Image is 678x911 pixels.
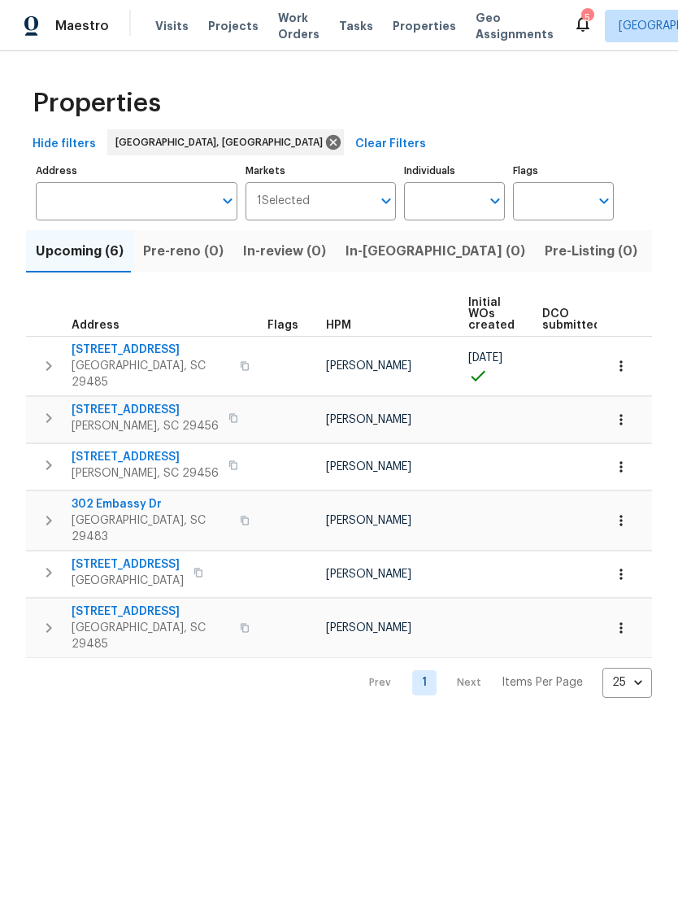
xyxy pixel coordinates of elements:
[107,129,344,155] div: [GEOGRAPHIC_DATA], [GEOGRAPHIC_DATA]
[115,134,329,150] span: [GEOGRAPHIC_DATA], [GEOGRAPHIC_DATA]
[326,320,351,331] span: HPM
[375,190,398,212] button: Open
[72,620,230,652] span: [GEOGRAPHIC_DATA], SC 29485
[346,240,525,263] span: In-[GEOGRAPHIC_DATA] (0)
[355,134,426,155] span: Clear Filters
[143,240,224,263] span: Pre-reno (0)
[72,358,230,390] span: [GEOGRAPHIC_DATA], SC 29485
[278,10,319,42] span: Work Orders
[484,190,506,212] button: Open
[502,674,583,691] p: Items Per Page
[513,166,614,176] label: Flags
[542,308,601,331] span: DCO submitted
[33,95,161,111] span: Properties
[72,342,230,358] span: [STREET_ADDRESS]
[326,414,411,425] span: [PERSON_NAME]
[326,515,411,526] span: [PERSON_NAME]
[72,402,219,418] span: [STREET_ADDRESS]
[326,622,411,634] span: [PERSON_NAME]
[246,166,397,176] label: Markets
[476,10,554,42] span: Geo Assignments
[593,190,615,212] button: Open
[72,556,184,573] span: [STREET_ADDRESS]
[243,240,326,263] span: In-review (0)
[545,240,637,263] span: Pre-Listing (0)
[349,129,432,159] button: Clear Filters
[72,449,219,465] span: [STREET_ADDRESS]
[36,240,124,263] span: Upcoming (6)
[354,668,652,698] nav: Pagination Navigation
[36,166,237,176] label: Address
[326,360,411,372] span: [PERSON_NAME]
[326,569,411,580] span: [PERSON_NAME]
[72,512,230,545] span: [GEOGRAPHIC_DATA], SC 29483
[155,18,189,34] span: Visits
[72,604,230,620] span: [STREET_ADDRESS]
[72,465,219,482] span: [PERSON_NAME], SC 29456
[404,166,505,176] label: Individuals
[72,573,184,589] span: [GEOGRAPHIC_DATA]
[26,129,102,159] button: Hide filters
[72,320,120,331] span: Address
[393,18,456,34] span: Properties
[72,418,219,434] span: [PERSON_NAME], SC 29456
[581,10,593,26] div: 5
[208,18,259,34] span: Projects
[326,461,411,473] span: [PERSON_NAME]
[33,134,96,155] span: Hide filters
[55,18,109,34] span: Maestro
[257,194,310,208] span: 1 Selected
[72,496,230,512] span: 302 Embassy Dr
[412,670,437,695] a: Goto page 1
[339,20,373,32] span: Tasks
[468,297,515,331] span: Initial WOs created
[267,320,298,331] span: Flags
[468,352,502,364] span: [DATE]
[216,190,239,212] button: Open
[602,661,652,704] div: 25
